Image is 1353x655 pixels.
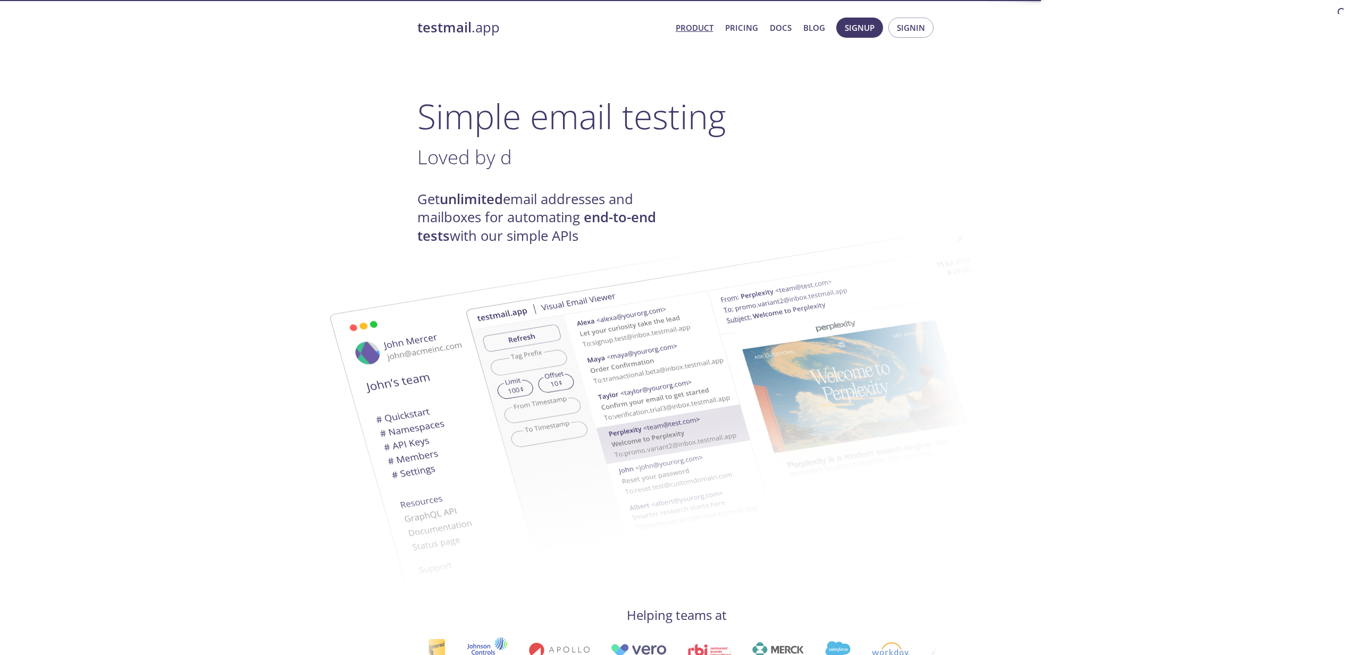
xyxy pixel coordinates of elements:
[417,96,936,137] h1: Simple email testing
[465,212,1039,572] img: testmail-email-viewer
[440,190,503,208] strong: unlimited
[897,21,925,35] span: Signin
[417,144,512,170] span: Loved by d
[417,607,936,624] h4: Helping teams at
[676,21,713,35] a: Product
[725,21,758,35] a: Pricing
[417,208,656,245] strong: end-to-end tests
[290,246,864,606] img: testmail-email-viewer
[770,21,792,35] a: Docs
[417,18,472,37] strong: testmail
[888,18,934,38] button: Signin
[417,19,667,37] a: testmail.app
[803,21,825,35] a: Blog
[417,190,677,245] h4: Get email addresses and mailboxes for automating with our simple APIs
[836,18,883,38] button: Signup
[845,21,875,35] span: Signup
